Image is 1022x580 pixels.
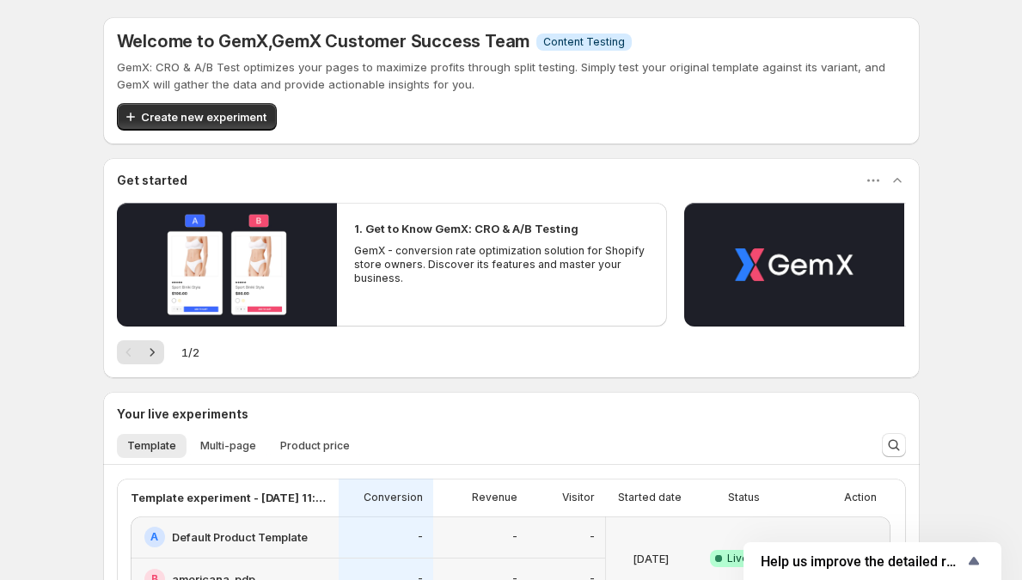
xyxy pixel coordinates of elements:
[684,203,904,327] button: Play video
[150,530,158,544] h2: A
[200,439,256,453] span: Multi-page
[117,58,906,93] p: GemX: CRO & A/B Test optimizes your pages to maximize profits through split testing. Simply test ...
[117,172,187,189] h3: Get started
[418,530,423,544] p: -
[140,340,164,364] button: Next
[181,344,199,361] span: 1 / 2
[172,528,308,546] h2: Default Product Template
[882,433,906,457] button: Search and filter results
[364,491,423,504] p: Conversion
[633,550,669,567] p: [DATE]
[472,491,517,504] p: Revenue
[117,406,248,423] h3: Your live experiments
[728,491,760,504] p: Status
[590,530,595,544] p: -
[131,489,328,506] p: Template experiment - [DATE] 11:25:34
[727,552,749,565] span: Live
[844,491,877,504] p: Action
[354,220,578,237] h2: 1. Get to Know GemX: CRO & A/B Testing
[117,31,530,52] h5: Welcome to GemX
[117,103,277,131] button: Create new experiment
[117,203,337,327] button: Play video
[268,31,530,52] span: , GemX Customer Success Team
[761,553,964,570] span: Help us improve the detailed report for A/B campaigns
[141,108,266,125] span: Create new experiment
[280,439,350,453] span: Product price
[761,551,984,571] button: Show survey - Help us improve the detailed report for A/B campaigns
[512,530,517,544] p: -
[354,244,650,285] p: GemX - conversion rate optimization solution for Shopify store owners. Discover its features and ...
[562,491,595,504] p: Visitor
[543,35,625,49] span: Content Testing
[127,439,176,453] span: Template
[117,340,164,364] nav: Pagination
[618,491,682,504] p: Started date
